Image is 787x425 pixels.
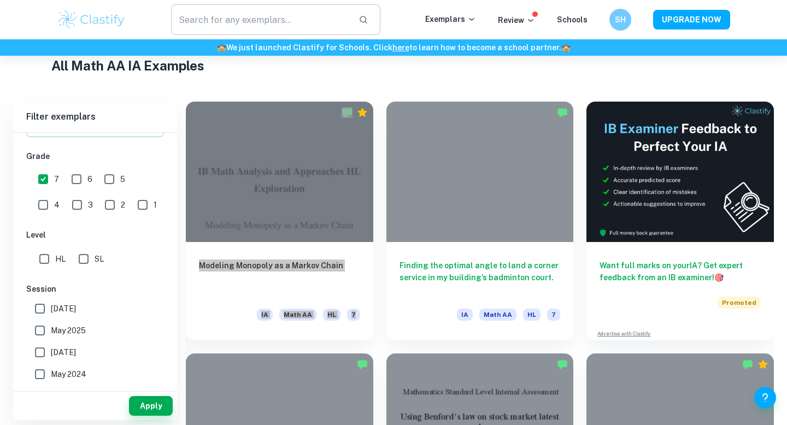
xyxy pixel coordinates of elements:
[323,309,340,321] span: HL
[609,9,631,31] button: SH
[425,13,476,25] p: Exemplars
[557,15,588,24] a: Schools
[55,253,66,265] span: HL
[129,396,173,416] button: Apply
[51,368,86,380] span: May 2024
[54,199,60,211] span: 4
[87,173,92,185] span: 6
[586,102,774,340] a: Want full marks on yourIA? Get expert feedback from an IB examiner!PromotedAdvertise with Clastify
[614,14,627,26] h6: SH
[498,14,535,26] p: Review
[557,107,568,118] img: Marked
[718,297,761,309] span: Promoted
[457,309,473,321] span: IA
[26,150,164,162] h6: Grade
[653,10,730,29] button: UPGRADE NOW
[51,56,736,75] h1: All Math AA IA Examples
[479,309,516,321] span: Math AA
[51,346,76,358] span: [DATE]
[13,102,177,132] h6: Filter exemplars
[600,259,761,284] h6: Want full marks on your IA ? Get expert feedback from an IB examiner!
[392,43,409,52] a: here
[120,173,125,185] span: 5
[757,359,768,370] div: Premium
[357,359,368,370] img: Marked
[121,199,125,211] span: 2
[586,102,774,242] img: Thumbnail
[386,102,574,340] a: Finding the optimal angle to land a corner service in my building’s badminton court.IAMath AAHL7
[557,359,568,370] img: Marked
[57,9,126,31] img: Clastify logo
[754,387,776,409] button: Help and Feedback
[154,199,157,211] span: 1
[51,324,86,337] span: May 2025
[54,173,59,185] span: 7
[257,309,273,321] span: IA
[51,303,76,315] span: [DATE]
[171,4,350,35] input: Search for any exemplars...
[26,283,164,295] h6: Session
[88,199,93,211] span: 3
[561,43,571,52] span: 🏫
[597,330,650,338] a: Advertise with Clastify
[742,359,753,370] img: Marked
[714,273,724,282] span: 🎯
[26,229,164,241] h6: Level
[400,259,561,296] h6: Finding the optimal angle to land a corner service in my building’s badminton court.
[186,102,373,340] a: Modeling Monopoly as a Markov ChainIAMath AAHL7
[2,42,785,54] h6: We just launched Clastify for Schools. Click to learn how to become a school partner.
[523,309,541,321] span: HL
[342,107,353,118] img: Marked
[217,43,226,52] span: 🏫
[357,107,368,118] div: Premium
[547,309,560,321] span: 7
[95,253,104,265] span: SL
[279,309,316,321] span: Math AA
[199,259,360,296] h6: Modeling Monopoly as a Markov Chain
[347,309,360,321] span: 7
